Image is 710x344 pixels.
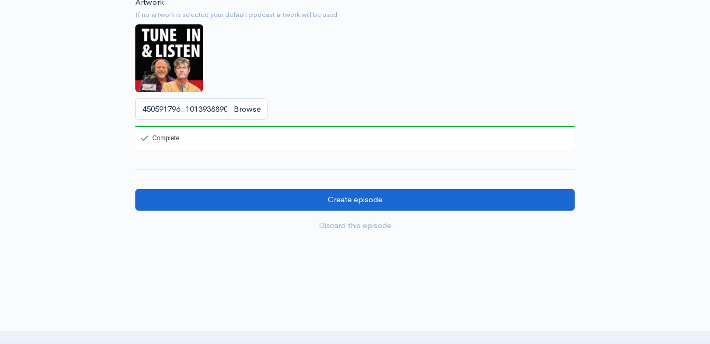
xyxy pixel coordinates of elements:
[135,126,181,150] div: Complete
[135,10,575,20] small: If no artwork is selected your default podcast artwork will be used
[141,135,179,141] div: Complete
[135,215,575,237] a: Discard this episode
[135,126,575,127] div: 100%
[135,189,575,211] input: Create episode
